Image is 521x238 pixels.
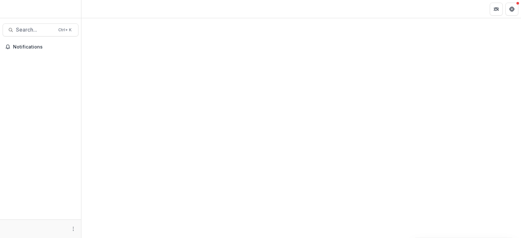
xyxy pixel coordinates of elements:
[69,225,77,233] button: More
[505,3,518,16] button: Get Help
[490,3,503,16] button: Partners
[57,26,73,34] div: Ctrl + K
[13,44,76,50] span: Notifications
[3,42,78,52] button: Notifications
[3,23,78,36] button: Search...
[84,4,112,14] nav: breadcrumb
[16,27,54,33] span: Search...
